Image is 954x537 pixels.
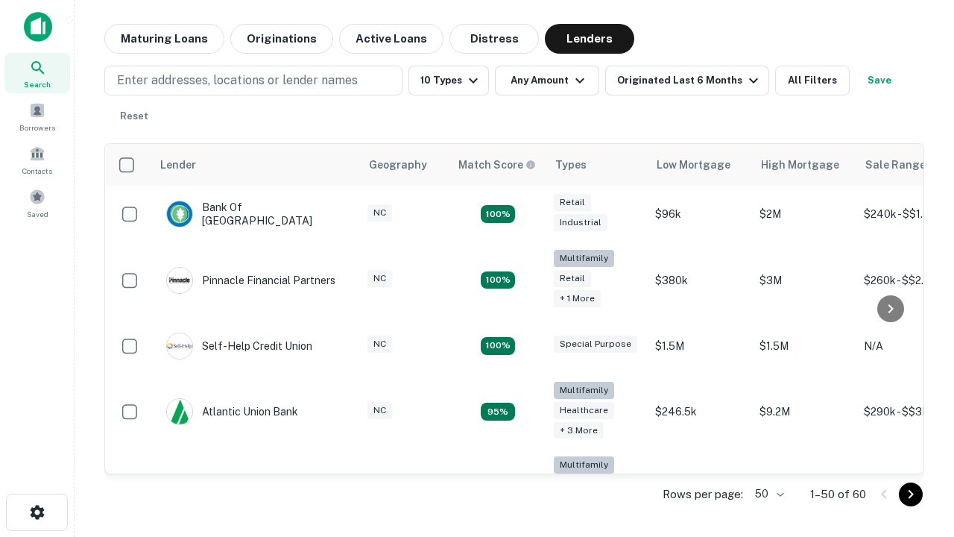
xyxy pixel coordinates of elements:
button: Distress [449,24,539,54]
td: $9.2M [752,374,856,450]
div: Matching Properties: 11, hasApolloMatch: undefined [481,337,515,355]
div: Matching Properties: 9, hasApolloMatch: undefined [481,403,515,421]
button: Save your search to get updates of matches that match your search criteria. [856,66,903,95]
div: Originated Last 6 Months [617,72,762,89]
th: Low Mortgage [648,144,752,186]
h6: Match Score [458,157,533,173]
button: Originated Last 6 Months [605,66,769,95]
p: Rows per page: [663,486,743,503]
div: NC [367,270,392,287]
button: Maturing Loans [104,24,224,54]
div: The Fidelity Bank [166,474,287,500]
div: Bank Of [GEOGRAPHIC_DATA] [166,201,345,227]
a: Saved [4,183,70,223]
div: Types [555,156,587,174]
div: Matching Properties: 17, hasApolloMatch: undefined [481,271,515,289]
span: Search [24,78,51,90]
div: NC [367,402,392,419]
td: $3.2M [752,449,856,524]
img: picture [167,201,192,227]
p: 1–50 of 60 [810,486,866,503]
th: High Mortgage [752,144,856,186]
th: Geography [360,144,449,186]
div: Multifamily [554,456,614,474]
div: Multifamily [554,382,614,399]
th: Capitalize uses an advanced AI algorithm to match your search with the best lender. The match sco... [449,144,546,186]
div: Low Mortgage [657,156,730,174]
img: picture [167,333,192,359]
a: Search [4,53,70,93]
span: Borrowers [19,122,55,134]
div: Retail [554,270,591,287]
img: picture [167,268,192,293]
div: Matching Properties: 15, hasApolloMatch: undefined [481,205,515,223]
th: Lender [151,144,360,186]
td: $380k [648,242,752,318]
button: Go to next page [899,483,923,506]
td: $3M [752,242,856,318]
button: Reset [110,101,158,131]
div: Sale Range [865,156,926,174]
div: Special Purpose [554,336,637,353]
div: 50 [749,483,786,505]
div: Lender [160,156,196,174]
div: Geography [369,156,427,174]
iframe: Chat Widget [879,370,954,442]
td: $246k [648,449,752,524]
div: Multifamily [554,250,614,267]
a: Borrowers [4,96,70,136]
div: + 1 more [554,290,601,307]
div: Pinnacle Financial Partners [166,267,335,294]
th: Types [546,144,648,186]
div: High Mortgage [761,156,839,174]
img: picture [167,399,192,424]
div: Self-help Credit Union [166,333,312,359]
p: Enter addresses, locations or lender names [117,72,358,89]
div: NC [367,336,392,353]
div: Industrial [554,214,607,231]
span: Saved [27,208,48,220]
td: $246.5k [648,374,752,450]
div: Capitalize uses an advanced AI algorithm to match your search with the best lender. The match sco... [458,157,536,173]
div: Atlantic Union Bank [166,398,298,425]
button: Active Loans [339,24,443,54]
div: Healthcare [554,402,614,419]
button: Enter addresses, locations or lender names [104,66,402,95]
a: Contacts [4,139,70,180]
td: $2M [752,186,856,242]
button: Originations [230,24,333,54]
td: $1.5M [648,318,752,374]
button: Lenders [545,24,634,54]
div: Retail [554,194,591,211]
button: All Filters [775,66,850,95]
div: NC [367,204,392,222]
button: 10 Types [408,66,489,95]
td: $96k [648,186,752,242]
span: Contacts [22,165,52,177]
td: $1.5M [752,318,856,374]
img: capitalize-icon.png [24,12,52,42]
div: + 3 more [554,422,604,439]
button: Any Amount [495,66,599,95]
